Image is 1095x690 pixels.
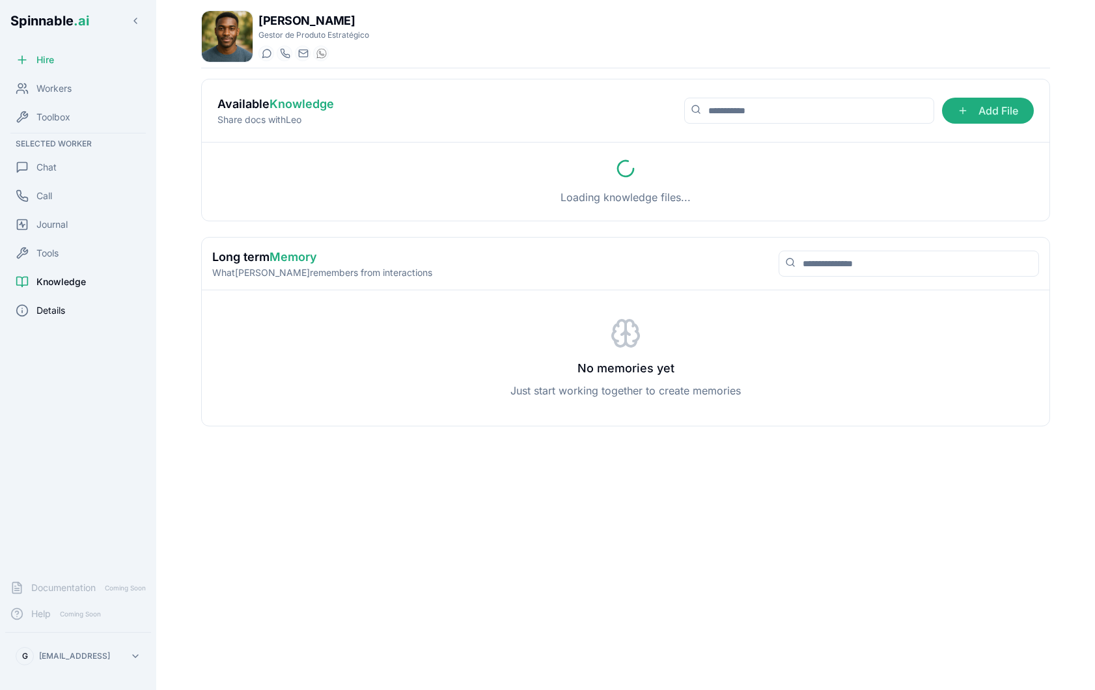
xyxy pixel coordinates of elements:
span: Journal [36,218,68,231]
h2: Available [217,95,334,113]
span: Chat [36,161,57,174]
button: Start a chat with Leo Petersen [258,46,274,61]
span: Toolbox [36,111,70,124]
span: Help [31,607,51,620]
span: Tools [36,247,59,260]
p: Just start working together to create memories [510,383,741,398]
span: Documentation [31,581,96,594]
p: What [PERSON_NAME] remembers from interactions [212,266,432,279]
span: G [22,651,28,661]
span: Knowledge [36,275,86,288]
button: WhatsApp [313,46,329,61]
h1: [PERSON_NAME] [258,12,369,30]
span: Add File [942,98,1034,124]
span: Call [36,189,52,202]
span: Spinnable [10,13,89,29]
span: Coming Soon [56,608,105,620]
p: Gestor de Produto Estratégico [258,30,369,40]
span: Hire [36,53,54,66]
span: .ai [74,13,89,29]
span: Knowledge [270,97,334,111]
button: G[EMAIL_ADDRESS] [10,643,146,669]
p: Loading knowledge files... [561,189,691,205]
img: WhatsApp [316,48,327,59]
h2: Long term [212,248,432,266]
span: Memory [270,250,317,264]
p: Share docs with Leo [217,113,334,126]
div: Selected Worker [5,136,151,152]
button: Start a call with Leo Petersen [277,46,292,61]
button: Send email to leo.petersen@getspinnable.ai [295,46,311,61]
img: Leo Petersen [202,11,253,62]
span: Coming Soon [101,582,150,594]
span: Details [36,304,65,317]
span: Workers [36,82,72,95]
h3: No memories yet [577,359,674,378]
p: [EMAIL_ADDRESS] [39,651,110,661]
